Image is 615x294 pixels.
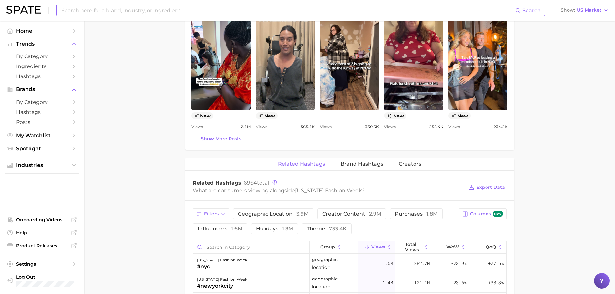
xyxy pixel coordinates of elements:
span: Views [448,123,460,131]
div: [US_STATE] fashion week [197,276,247,283]
span: +38.3% [488,279,504,287]
button: WoW [432,241,469,254]
div: What are consumers viewing alongside ? [193,186,464,195]
span: 2.1m [241,123,251,131]
div: #nyc [197,263,247,270]
button: Columnsnew [459,208,506,219]
div: [US_STATE] fashion week [197,256,247,264]
a: Hashtags [5,71,79,81]
div: #newyorkcity [197,282,247,290]
span: 733.4k [329,226,347,232]
span: Filters [204,211,219,217]
span: theme [307,226,347,231]
span: by Category [16,99,68,105]
button: ShowUS Market [559,6,610,15]
button: group [310,241,359,254]
span: Columns [470,211,503,217]
span: 1.8m [426,211,438,217]
span: Brands [16,86,68,92]
span: Hashtags [16,109,68,115]
span: geographic location [312,275,356,290]
a: Spotlight [5,144,79,154]
span: 1.6m [383,259,393,267]
span: Search [522,7,541,14]
button: Industries [5,160,79,170]
a: Posts [5,117,79,127]
span: new [493,211,503,217]
span: Views [384,123,396,131]
span: WoW [446,244,459,249]
span: Brand Hashtags [341,161,383,167]
button: Show more posts [191,135,243,144]
a: Log out. Currently logged in with e-mail yemin@goodai-global.com. [5,272,79,289]
span: geographic location [238,211,309,217]
span: 1.4m [383,279,393,287]
span: QoQ [486,244,496,249]
a: Product Releases [5,241,79,250]
span: Onboarding Videos [16,217,68,223]
button: Trends [5,39,79,49]
span: new [256,112,278,119]
span: 234.2k [493,123,507,131]
span: 2.9m [369,211,381,217]
button: Filters [193,208,229,219]
span: Posts [16,119,68,125]
button: Views [358,241,395,254]
span: +27.6% [488,259,504,267]
span: 255.4k [429,123,443,131]
span: Views [256,123,267,131]
span: new [448,112,471,119]
span: 1.6m [231,226,242,232]
span: Home [16,28,68,34]
a: by Category [5,97,79,107]
span: Trends [16,41,68,47]
span: 565.1k [301,123,315,131]
button: [US_STATE] fashion week#nycgeographic location1.6m382.7m-23.9%+27.6% [193,254,506,273]
button: Export Data [467,183,506,192]
span: by Category [16,53,68,59]
span: 3.9m [296,211,309,217]
span: 6964 [244,180,257,186]
input: Search here for a brand, industry, or ingredient [61,5,515,16]
a: Help [5,228,79,238]
a: Home [5,26,79,36]
span: -23.6% [451,279,466,287]
span: Export Data [477,185,505,190]
a: Onboarding Videos [5,215,79,225]
span: 101.1m [414,279,430,287]
span: total [244,180,269,186]
span: Views [191,123,203,131]
button: [US_STATE] fashion week#newyorkcitygeographic location1.4m101.1m-23.6%+38.3% [193,273,506,293]
button: Total Views [395,241,432,254]
span: Spotlight [16,146,68,152]
span: Views [320,123,332,131]
span: Log Out [16,274,77,280]
span: Related Hashtags [278,161,325,167]
span: US Market [577,8,601,12]
span: -23.9% [451,259,466,267]
span: Related Hashtags [193,180,241,186]
span: creator content [322,211,381,217]
span: Views [371,244,385,249]
span: influencers [198,226,242,231]
span: geographic location [312,256,356,271]
span: 330.5k [365,123,379,131]
span: Ingredients [16,63,68,69]
span: My Watchlist [16,132,68,138]
a: My Watchlist [5,130,79,140]
span: purchases [395,211,438,217]
span: Hashtags [16,73,68,79]
span: Industries [16,162,68,168]
span: [US_STATE] fashion week [295,188,362,194]
span: Settings [16,261,68,267]
span: Show more posts [201,136,241,142]
span: Total Views [405,242,422,252]
span: Product Releases [16,243,68,248]
input: Search in category [193,241,309,253]
img: SPATE [6,6,41,14]
span: new [384,112,406,119]
span: Creators [399,161,421,167]
span: group [320,244,335,249]
a: Hashtags [5,107,79,117]
span: holidays [256,226,293,231]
